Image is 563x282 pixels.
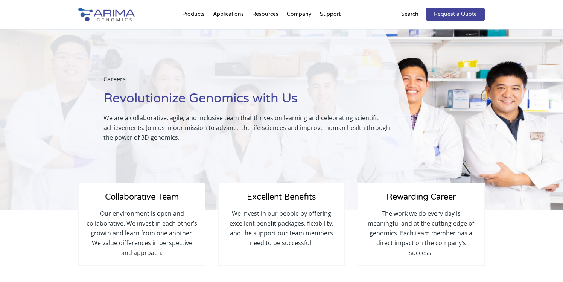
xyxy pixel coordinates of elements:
p: We are a collaborative, agile, and inclusive team that thrives on learning and celebrating scient... [103,113,396,142]
span: Excellent Benefits [247,192,316,202]
h1: Revolutionize Genomics with Us [103,90,396,113]
p: Search [401,9,418,19]
img: Arima-Genomics-logo [78,8,135,21]
span: Collaborative Team [105,192,179,202]
p: Our environment is open and collaborative. We invest in each other’s growth and learn from one an... [87,209,197,258]
span: Rewarding Career [386,192,456,202]
p: Careers [103,74,396,90]
p: We invest in our people by offering excellent benefit packages, flexibility, and the support our ... [226,209,337,248]
a: Request a Quote [426,8,485,21]
p: The work we do every day is meaningful and at the cutting edge of genomics. Each team member has ... [366,209,476,258]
